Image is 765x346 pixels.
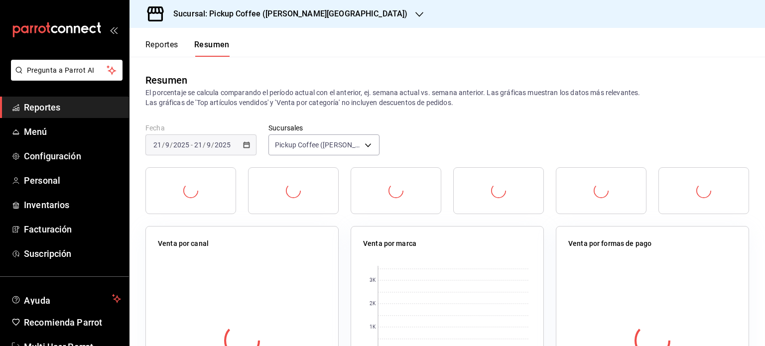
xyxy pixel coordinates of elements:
input: ---- [173,141,190,149]
p: Venta por canal [158,238,209,249]
input: ---- [214,141,231,149]
input: -- [165,141,170,149]
input: -- [153,141,162,149]
span: Configuración [24,149,121,163]
text: 3K [370,278,376,283]
span: / [170,141,173,149]
text: 2K [370,301,376,307]
button: Resumen [194,40,230,57]
span: Pregunta a Parrot AI [27,65,107,76]
span: Suscripción [24,247,121,260]
div: navigation tabs [145,40,230,57]
span: Pickup Coffee ([PERSON_NAME][GEOGRAPHIC_DATA]) [275,140,361,150]
span: Reportes [24,101,121,114]
span: Personal [24,174,121,187]
p: Venta por marca [363,238,416,249]
p: Venta por formas de pago [568,238,651,249]
span: / [162,141,165,149]
label: Sucursales [268,124,380,131]
span: Facturación [24,223,121,236]
text: 1K [370,325,376,330]
span: Recomienda Parrot [24,316,121,329]
span: Menú [24,125,121,138]
input: -- [194,141,203,149]
span: Ayuda [24,293,108,305]
span: / [211,141,214,149]
label: Fecha [145,124,256,131]
span: - [191,141,193,149]
span: Inventarios [24,198,121,212]
button: Reportes [145,40,178,57]
p: El porcentaje se calcula comparando el período actual con el anterior, ej. semana actual vs. sema... [145,88,749,108]
a: Pregunta a Parrot AI [7,72,123,83]
button: open_drawer_menu [110,26,118,34]
span: / [203,141,206,149]
div: Resumen [145,73,187,88]
input: -- [206,141,211,149]
h3: Sucursal: Pickup Coffee ([PERSON_NAME][GEOGRAPHIC_DATA]) [165,8,407,20]
button: Pregunta a Parrot AI [11,60,123,81]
